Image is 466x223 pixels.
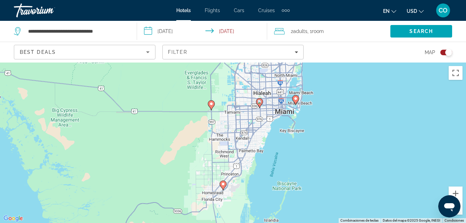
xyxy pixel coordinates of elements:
a: Hotels [176,8,191,13]
button: Change language [383,6,396,16]
span: en [383,8,390,14]
a: Cars [234,8,244,13]
mat-select: Sort by [20,48,150,56]
button: Filters [162,45,304,59]
span: Filter [168,49,188,55]
button: Toggle map [435,49,452,56]
span: , 1 [307,26,324,36]
a: Abrir esta área en Google Maps (se abre en una ventana nueva) [2,214,25,223]
button: Extra navigation items [282,5,290,16]
button: Acercar [449,187,463,200]
span: Adults [293,28,307,34]
span: 2 [291,26,307,36]
a: Condiciones (se abre en una nueva pestaña) [444,218,464,222]
button: Travelers: 2 adults, 0 children [267,21,390,42]
img: Google [2,214,25,223]
button: User Menu [434,3,452,18]
a: Travorium [14,1,83,19]
span: Datos del mapa ©2025 Google, INEGI [383,218,440,222]
input: Search hotel destination [27,26,126,36]
span: CO [439,7,448,14]
a: Flights [205,8,220,13]
button: Activar o desactivar la vista de pantalla completa [449,66,463,80]
button: Select check in and out date [137,21,267,42]
span: Map [425,48,435,57]
span: Search [409,28,433,34]
span: Room [312,28,324,34]
iframe: Botón para iniciar la ventana de mensajería [438,195,460,217]
button: Search [390,25,452,38]
button: Change currency [407,6,424,16]
span: USD [407,8,417,14]
button: Combinaciones de teclas [340,218,379,223]
span: Best Deals [20,49,56,55]
a: Cruises [258,8,275,13]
